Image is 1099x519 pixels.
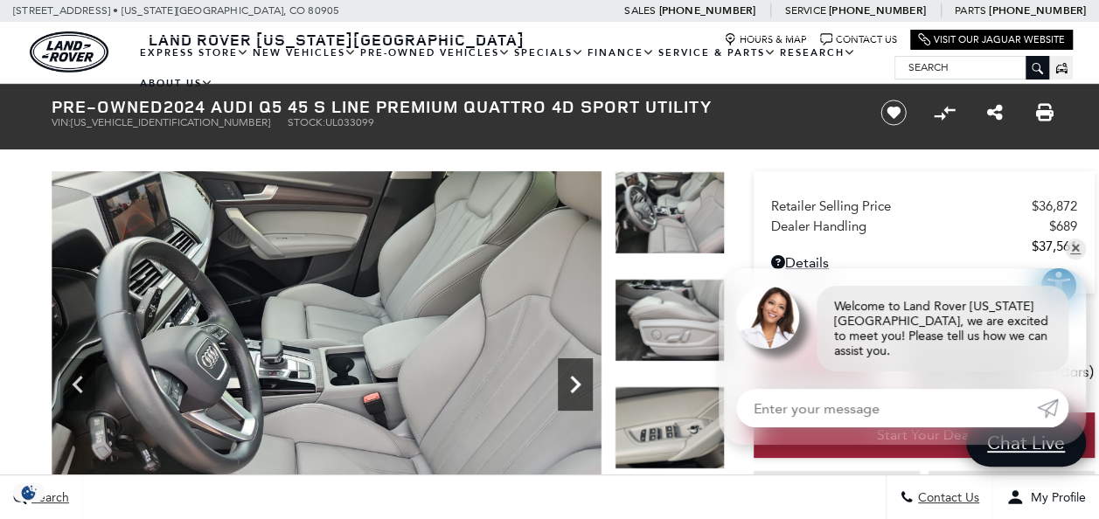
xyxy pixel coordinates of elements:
img: Land Rover [30,31,108,73]
span: My Profile [1024,490,1086,505]
a: $37,561 [771,239,1077,254]
a: Submit [1037,389,1068,427]
img: Agent profile photo [736,286,799,349]
a: Pre-Owned Vehicles [358,38,512,68]
strong: Pre-Owned [52,94,163,118]
span: Parts [955,4,986,17]
input: Search [895,57,1048,78]
a: Retailer Selling Price $36,872 [771,198,1077,214]
aside: Accessibility Help Desk [1040,266,1078,308]
input: Enter your message [736,389,1037,427]
a: Finance [586,38,657,68]
span: Dealer Handling [771,218,1049,234]
a: Details [771,254,1077,271]
a: Service & Parts [657,38,778,68]
span: Retailer Selling Price [771,198,1032,214]
section: Click to Open Cookie Consent Modal [9,483,49,502]
a: Specials [512,38,586,68]
a: Schedule Test Drive [929,471,1095,516]
a: land-rover [30,31,108,73]
a: About Us [138,68,215,99]
button: Save vehicle [874,99,913,127]
a: Contact Us [820,33,897,46]
a: New Vehicles [251,38,358,68]
span: [US_VEHICLE_IDENTIFICATION_NUMBER] [71,116,270,128]
span: Land Rover [US_STATE][GEOGRAPHIC_DATA] [149,29,525,50]
button: Open user profile menu [993,475,1099,519]
span: Contact Us [914,490,979,505]
a: Land Rover [US_STATE][GEOGRAPHIC_DATA] [138,29,535,50]
span: $37,561 [1032,239,1077,254]
span: Service [784,4,825,17]
a: Print this Pre-Owned 2024 Audi Q5 45 S line Premium quattro 4D Sport Utility [1036,102,1054,123]
div: Previous [60,358,95,411]
a: Research [778,38,858,68]
img: Used 2024 Brilliant Black Audi 45 S line Premium image 10 [615,171,725,254]
img: Opt-Out Icon [9,483,49,502]
a: EXPRESS STORE [138,38,251,68]
a: Dealer Handling $689 [771,218,1077,234]
nav: Main Navigation [138,38,894,99]
div: Welcome to Land Rover [US_STATE][GEOGRAPHIC_DATA], we are excited to meet you! Please tell us how... [817,286,1068,371]
a: [STREET_ADDRESS] • [US_STATE][GEOGRAPHIC_DATA], CO 80905 [13,4,339,17]
button: Explore your accessibility options [1040,266,1078,305]
a: Share this Pre-Owned 2024 Audi Q5 45 S line Premium quattro 4D Sport Utility [986,102,1002,123]
div: Next [558,358,593,411]
span: VIN: [52,116,71,128]
a: Hours & Map [724,33,807,46]
button: Compare Vehicle [931,100,957,126]
h1: 2024 Audi Q5 45 S line Premium quattro 4D Sport Utility [52,97,852,116]
a: Instant Trade Value [754,471,920,516]
span: Sales [624,4,656,17]
a: [PHONE_NUMBER] [829,3,926,17]
img: Used 2024 Brilliant Black Audi 45 S line Premium image 12 [615,386,725,469]
img: Used 2024 Brilliant Black Audi 45 S line Premium image 11 [615,279,725,362]
span: $689 [1049,218,1077,234]
a: [PHONE_NUMBER] [989,3,1086,17]
a: Visit Our Jaguar Website [918,33,1065,46]
span: Stock: [288,116,325,128]
span: UL033099 [325,116,374,128]
a: [PHONE_NUMBER] [658,3,755,17]
span: $36,872 [1032,198,1077,214]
